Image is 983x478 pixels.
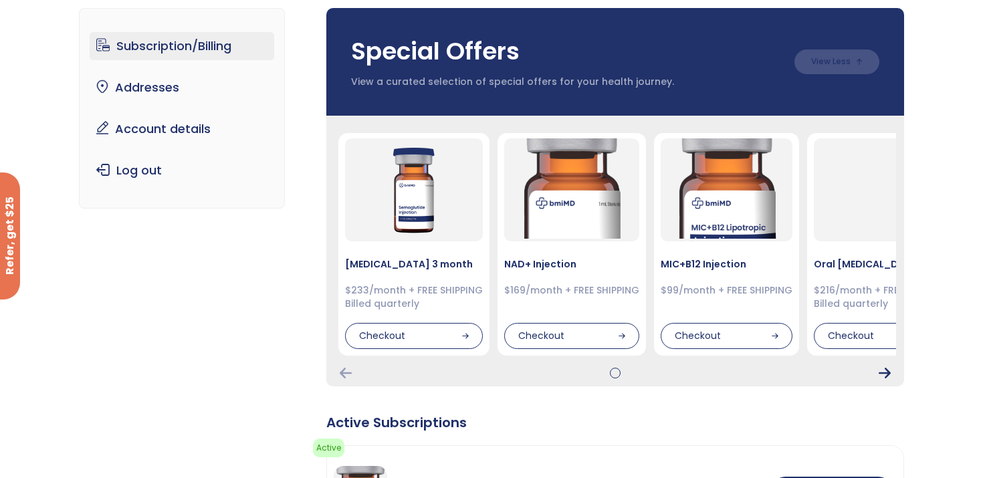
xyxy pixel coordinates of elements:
[504,284,639,297] div: $169/month + FREE SHIPPING
[661,284,792,297] div: $99/month + FREE SHIPPING
[326,413,904,432] div: Active Subscriptions
[879,368,891,378] div: Next Card
[504,323,639,350] div: Checkout
[313,439,344,457] span: Active
[90,32,275,60] a: Subscription/Billing
[345,323,483,350] div: Checkout
[522,138,622,239] img: NAD Injection
[345,284,483,310] div: $233/month + FREE SHIPPING Billed quarterly
[351,76,781,89] p: View a curated selection of special offers for your health journey.
[79,8,286,209] nav: Account pages
[90,115,275,143] a: Account details
[340,368,352,378] div: Previous Card
[90,74,275,102] a: Addresses
[351,35,781,68] h3: Special Offers
[504,257,639,271] h4: NAD+ Injection
[345,257,483,271] h4: [MEDICAL_DATA] 3 month
[661,257,792,271] h4: MIC+B12 Injection
[661,323,792,350] div: Checkout
[90,156,275,185] a: Log out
